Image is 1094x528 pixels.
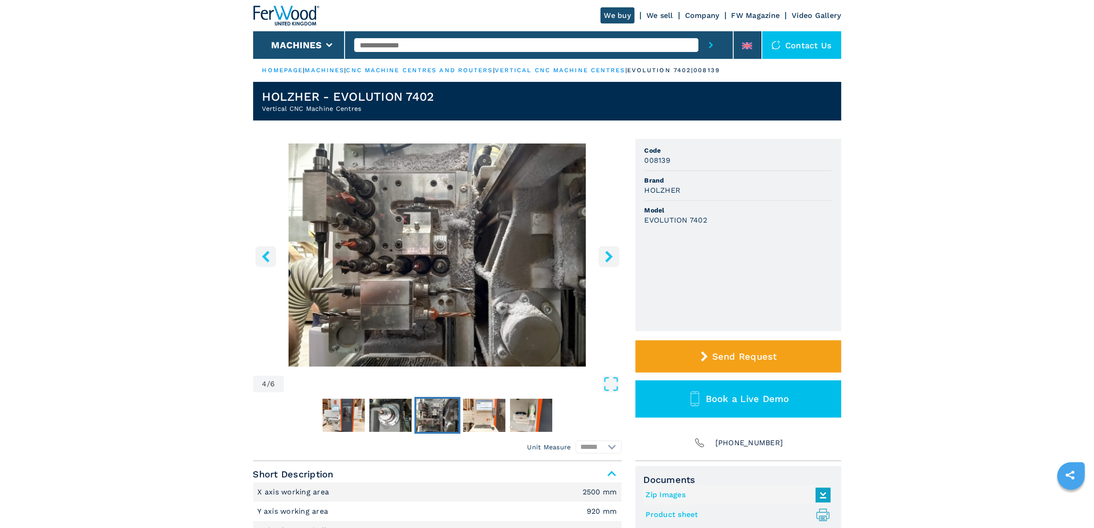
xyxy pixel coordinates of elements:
[625,67,627,74] span: |
[493,67,495,74] span: |
[627,66,694,75] p: evolution 7402 |
[303,67,305,74] span: |
[253,143,622,367] img: Vertical CNC Machine Centres HOLZHER EVOLUTION 7402
[414,397,460,434] button: Go to Slide 4
[369,399,412,432] img: 11aad2129e5ffa92041c21a792eee092
[646,11,673,20] a: We sell
[645,155,671,166] h3: 008139
[645,206,832,215] span: Model
[762,31,841,59] div: Contact us
[1059,464,1082,487] a: sharethis
[599,246,619,267] button: right-button
[262,380,267,388] span: 4
[271,40,322,51] button: Machines
[712,351,777,362] span: Send Request
[253,466,622,482] span: Short Description
[645,176,832,185] span: Brand
[601,7,635,23] a: We buy
[253,6,319,26] img: Ferwood
[792,11,841,20] a: Video Gallery
[645,215,708,225] h3: EVOLUTION 7402
[344,67,346,74] span: |
[685,11,720,20] a: Company
[645,146,832,155] span: Code
[262,67,303,74] a: HOMEPAGE
[258,506,331,517] p: Y axis working area
[508,397,554,434] button: Go to Slide 6
[323,399,365,432] img: fbaf6cb7d6ba7fc2ab2be56d31be1e49
[635,340,841,373] button: Send Request
[715,436,783,449] span: [PHONE_NUMBER]
[1055,487,1087,521] iframe: Chat
[270,380,275,388] span: 6
[646,488,826,503] a: Zip Images
[305,67,345,74] a: machines
[258,487,332,497] p: X axis working area
[267,380,270,388] span: /
[587,508,617,515] em: 920 mm
[583,488,617,496] em: 2500 mm
[253,143,622,367] div: Go to Slide 4
[644,474,833,485] span: Documents
[771,40,781,50] img: Contact us
[731,11,780,20] a: FW Magazine
[321,397,367,434] button: Go to Slide 2
[461,397,507,434] button: Go to Slide 5
[645,185,681,195] h3: HOLZHER
[368,397,414,434] button: Go to Slide 3
[693,66,720,75] p: 008139
[262,104,434,113] h2: Vertical CNC Machine Centres
[262,89,434,104] h1: HOLZHER - EVOLUTION 7402
[635,380,841,418] button: Book a Live Demo
[255,246,276,267] button: left-button
[495,67,625,74] a: vertical cnc machine centres
[706,393,789,404] span: Book a Live Demo
[527,442,571,452] em: Unit Measure
[286,376,619,392] button: Open Fullscreen
[416,399,459,432] img: 95044ffc7668aa4691a09ce696ea053e
[346,67,493,74] a: cnc machine centres and routers
[693,436,706,449] img: Phone
[253,397,622,434] nav: Thumbnail Navigation
[463,399,505,432] img: 93af8a5368b5406bf2c28b8abca79556
[698,31,724,59] button: submit-button
[646,507,826,522] a: Product sheet
[510,399,552,432] img: 82068cebe20f01846c107966198b4069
